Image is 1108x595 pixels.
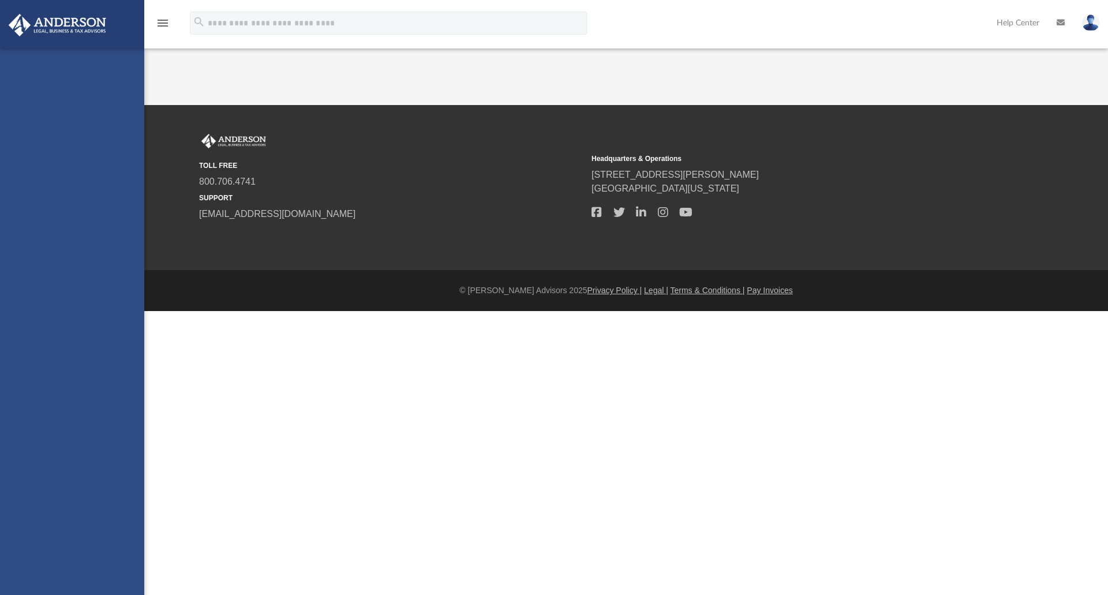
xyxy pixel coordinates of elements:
img: User Pic [1082,14,1099,31]
img: Anderson Advisors Platinum Portal [199,134,268,149]
a: menu [156,22,170,30]
small: Headquarters & Operations [592,154,976,164]
a: [GEOGRAPHIC_DATA][US_STATE] [592,184,739,193]
a: Pay Invoices [747,286,792,295]
a: [STREET_ADDRESS][PERSON_NAME] [592,170,759,179]
div: © [PERSON_NAME] Advisors 2025 [144,285,1108,297]
small: TOLL FREE [199,160,583,171]
a: Legal | [644,286,668,295]
i: menu [156,16,170,30]
img: Anderson Advisors Platinum Portal [5,14,110,36]
a: Privacy Policy | [587,286,642,295]
small: SUPPORT [199,193,583,203]
a: Terms & Conditions | [671,286,745,295]
a: 800.706.4741 [199,177,256,186]
i: search [193,16,205,28]
a: [EMAIL_ADDRESS][DOMAIN_NAME] [199,209,355,219]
